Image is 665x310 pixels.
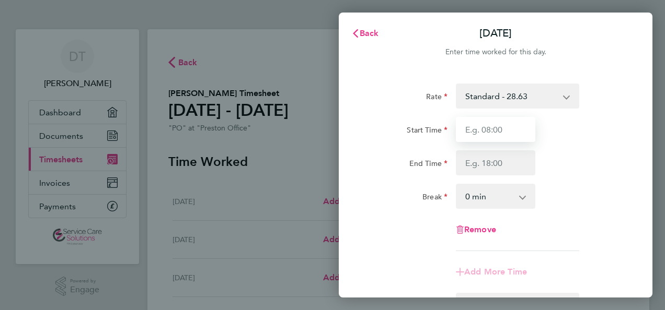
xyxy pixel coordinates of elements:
[360,28,379,38] span: Back
[464,224,496,234] span: Remove
[456,117,535,142] input: E.g. 08:00
[409,159,448,171] label: End Time
[479,26,512,41] p: [DATE]
[341,23,389,44] button: Back
[426,92,448,104] label: Rate
[422,192,448,205] label: Break
[456,225,496,234] button: Remove
[407,125,448,138] label: Start Time
[339,46,652,58] div: Enter time worked for this day.
[456,150,535,175] input: E.g. 18:00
